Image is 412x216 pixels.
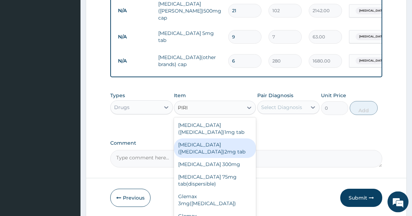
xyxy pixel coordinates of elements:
[114,55,155,67] td: N/A
[115,3,132,20] div: Minimize live chat window
[261,104,302,111] div: Select Diagnosis
[114,30,155,43] td: N/A
[110,93,125,99] label: Types
[356,7,389,14] span: [MEDICAL_DATA]
[356,33,389,40] span: [MEDICAL_DATA]
[174,138,256,158] div: [MEDICAL_DATA] ([MEDICAL_DATA])2mg tab
[13,35,28,52] img: d_794563401_company_1708531726252_794563401
[174,190,256,210] div: Glemax 3mg([MEDICAL_DATA])
[36,39,118,48] div: Chat with us now
[4,143,133,167] textarea: Type your message and hit 'Enter'
[155,26,225,47] td: [MEDICAL_DATA] 5mg tab
[257,92,293,99] label: Pair Diagnosis
[41,64,97,135] span: We're online!
[155,50,225,71] td: [MEDICAL_DATA](other brands) cap
[321,92,346,99] label: Unit Price
[114,4,155,17] td: N/A
[174,171,256,190] div: [MEDICAL_DATA] 75mg tab(dispersible)
[174,158,256,171] div: [MEDICAL_DATA] 300mg
[110,140,383,146] label: Comment
[114,104,130,111] div: Drugs
[356,57,389,64] span: [MEDICAL_DATA]
[110,189,151,207] button: Previous
[174,119,256,138] div: [MEDICAL_DATA] ([MEDICAL_DATA])1mg tab
[350,101,378,115] button: Add
[174,92,186,99] label: Item
[340,189,382,207] button: Submit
